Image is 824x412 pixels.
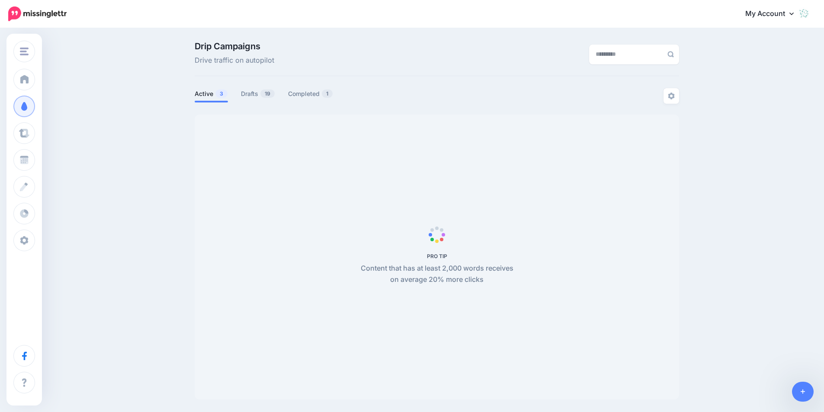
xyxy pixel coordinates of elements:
h5: PRO TIP [356,253,518,259]
a: Active3 [195,89,228,99]
img: search-grey-6.png [667,51,674,57]
a: Completed1 [288,89,333,99]
img: menu.png [20,48,29,55]
span: 3 [215,89,228,98]
span: 1 [322,89,333,98]
p: Content that has at least 2,000 words receives on average 20% more clicks [356,263,518,285]
img: Missinglettr [8,6,67,21]
span: Drip Campaigns [195,42,274,51]
span: Drive traffic on autopilot [195,55,274,66]
span: 19 [260,89,275,98]
a: My Account [737,3,811,25]
img: settings-grey.png [668,93,675,99]
a: Drafts19 [241,89,275,99]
